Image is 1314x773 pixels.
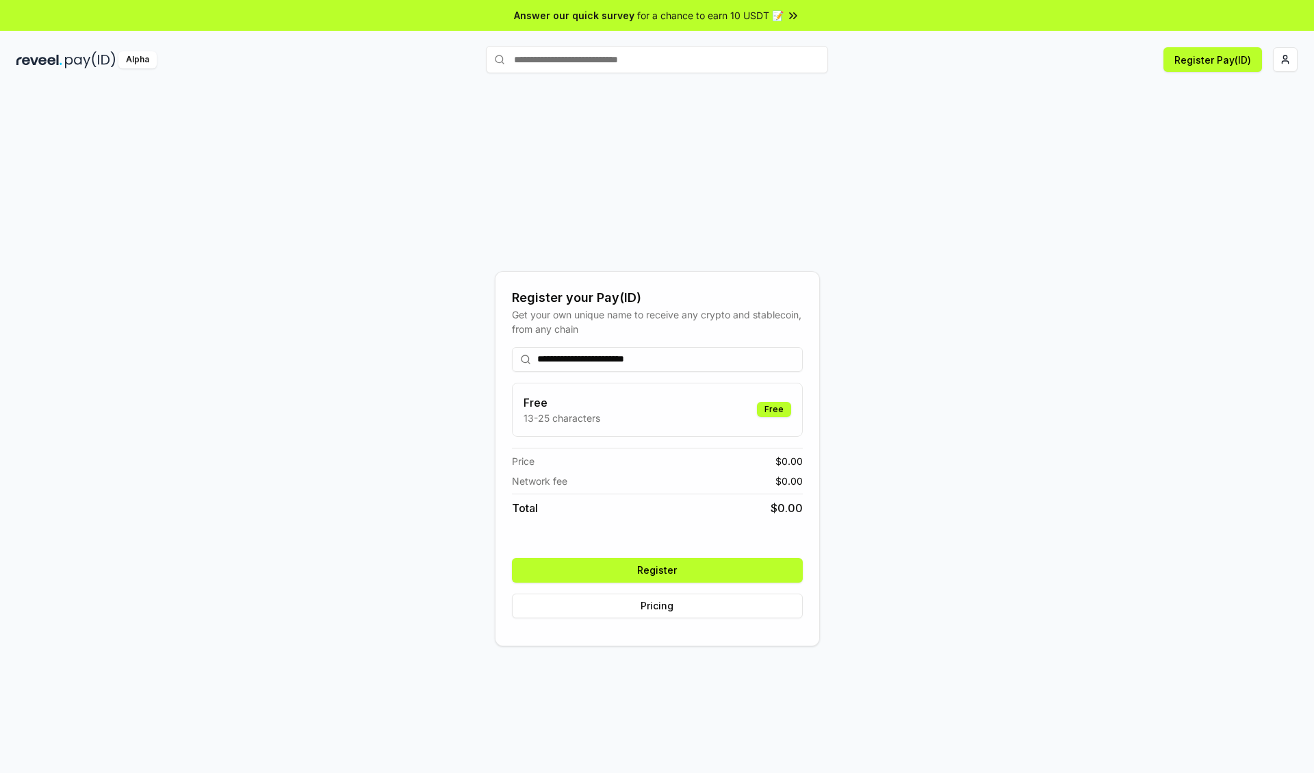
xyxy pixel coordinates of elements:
[65,51,116,68] img: pay_id
[512,500,538,516] span: Total
[775,474,803,488] span: $ 0.00
[637,8,784,23] span: for a chance to earn 10 USDT 📝
[514,8,634,23] span: Answer our quick survey
[524,394,600,411] h3: Free
[118,51,157,68] div: Alpha
[512,474,567,488] span: Network fee
[512,594,803,618] button: Pricing
[512,454,534,468] span: Price
[524,411,600,425] p: 13-25 characters
[16,51,62,68] img: reveel_dark
[775,454,803,468] span: $ 0.00
[512,288,803,307] div: Register your Pay(ID)
[771,500,803,516] span: $ 0.00
[757,402,791,417] div: Free
[512,307,803,336] div: Get your own unique name to receive any crypto and stablecoin, from any chain
[1163,47,1262,72] button: Register Pay(ID)
[512,558,803,583] button: Register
